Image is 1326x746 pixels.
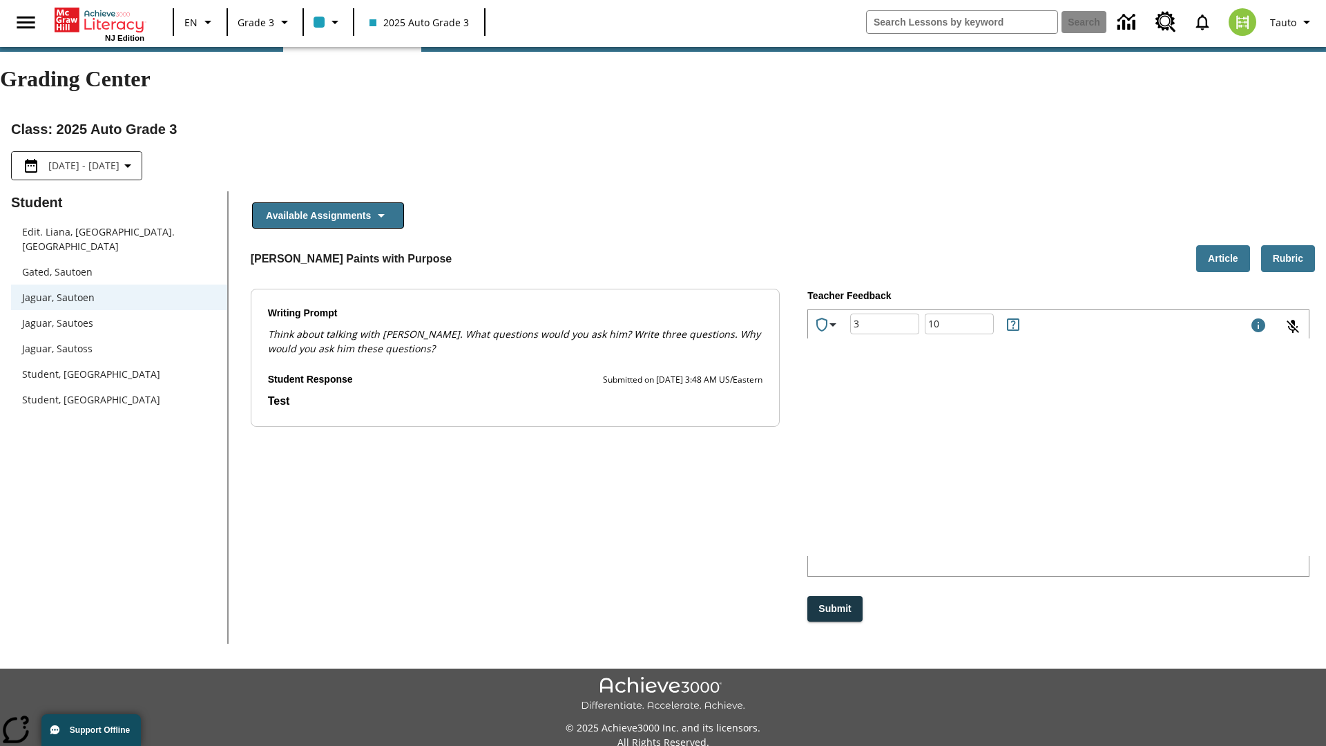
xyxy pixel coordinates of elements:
button: Class color is light blue. Change class color [308,10,349,35]
div: Jaguar, Sautoen [11,285,227,310]
div: Jaguar, Sautoes [11,310,227,336]
div: Student, [GEOGRAPHIC_DATA] [11,387,227,412]
button: Select the date range menu item [17,157,136,174]
div: Home [55,5,144,42]
div: Jaguar, Sautoss [11,336,227,361]
h2: Class : 2025 Auto Grade 3 [11,118,1315,140]
button: Open side menu [6,2,46,43]
body: Type your response here. [11,11,196,26]
span: Jaguar, Sautoes [22,316,216,330]
button: Select a new avatar [1220,4,1265,40]
img: avatar image [1229,8,1256,36]
span: Tauto [1270,15,1296,30]
p: Test [268,393,763,410]
span: Edit. Liana, [GEOGRAPHIC_DATA]. [GEOGRAPHIC_DATA] [22,224,216,254]
span: EN [184,15,198,30]
button: Support Offline [41,714,141,746]
p: Student Response [268,393,763,410]
p: Teacher Feedback [807,289,1309,304]
p: Writing Prompt [268,306,763,321]
button: Click to activate and allow voice recognition [1276,310,1309,343]
a: Data Center [1109,3,1147,41]
input: Points: Must be equal to or less than 25. [925,305,994,342]
div: Gated, Sautoen [11,259,227,285]
button: Language: EN, Select a language [178,10,222,35]
div: Edit. Liana, [GEOGRAPHIC_DATA]. [GEOGRAPHIC_DATA] [11,219,227,259]
span: [DATE] - [DATE] [48,158,119,173]
button: Rules for Earning Points and Achievements, Will open in new tab [999,311,1027,338]
button: Profile/Settings [1265,10,1320,35]
p: Submitted on [DATE] 3:48 AM US/Eastern [603,373,762,387]
span: 2025 Auto Grade 3 [369,15,469,30]
span: Student, [GEOGRAPHIC_DATA] [22,367,216,381]
div: Student, [GEOGRAPHIC_DATA] [11,361,227,387]
a: Home [55,6,144,34]
button: Rubric, Will open in new tab [1261,245,1315,272]
div: Maximum 1000 characters Press Escape to exit toolbar and use left and right arrow keys to access ... [1250,317,1267,336]
button: Grade: Grade 3, Select a grade [232,10,298,35]
button: Submit [807,596,862,622]
a: Resource Center, Will open in new tab [1147,3,1184,41]
span: Jaguar, Sautoen [22,290,216,305]
input: Grade: Letters, numbers, %, + and - are allowed. [850,305,919,342]
div: Points: Must be equal to or less than 25. [925,314,994,334]
div: Grade: Letters, numbers, %, + and - are allowed. [850,314,919,334]
button: Available Assignments [252,202,404,229]
button: Article, Will open in new tab [1196,245,1250,272]
input: search field [867,11,1057,33]
span: NJ Edition [105,34,144,42]
button: Achievements [808,311,847,338]
span: Student, [GEOGRAPHIC_DATA] [22,392,216,407]
img: Achieve3000 Differentiate Accelerate Achieve [581,677,745,712]
p: Student [11,191,227,213]
span: Support Offline [70,725,130,735]
svg: Collapse Date Range Filter [119,157,136,174]
div: Think about talking with [PERSON_NAME]. What questions would you ask him? Write three questions. ... [268,327,763,356]
span: Gated, Sautoen [22,265,216,279]
p: [PERSON_NAME] Paints with Purpose [251,251,452,267]
p: Student Response [268,372,353,388]
span: Jaguar, Sautoss [22,341,216,356]
a: Notifications [1184,4,1220,40]
span: Grade 3 [238,15,274,30]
